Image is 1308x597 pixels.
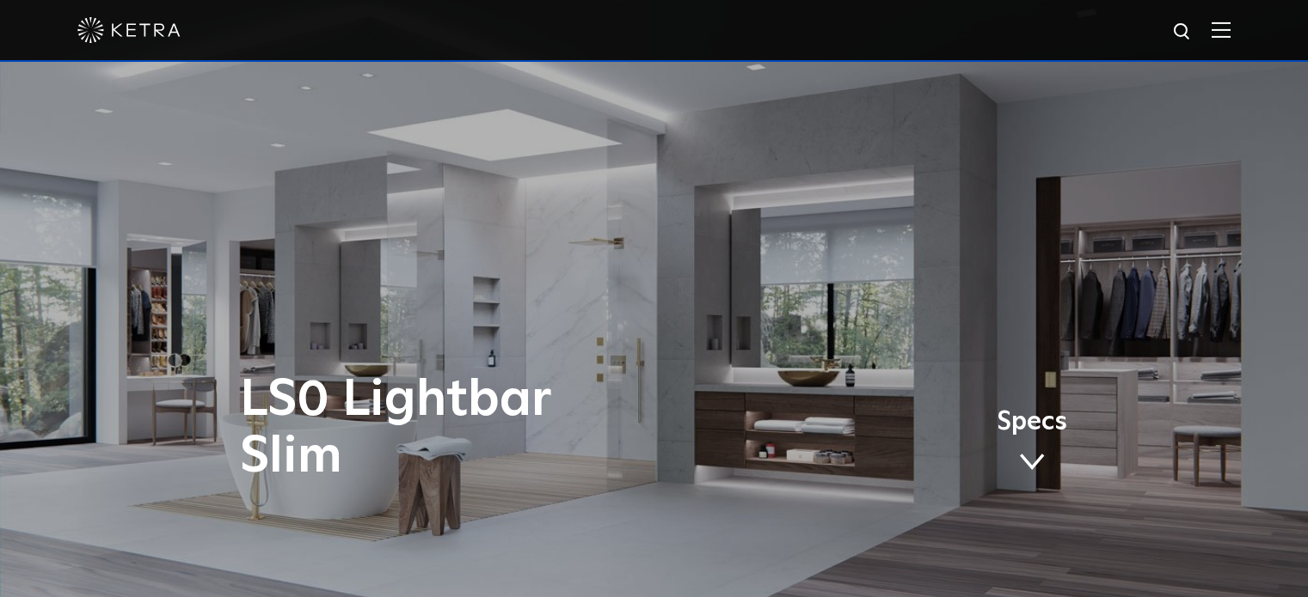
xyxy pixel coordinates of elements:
[1172,21,1194,43] img: search icon
[997,410,1067,435] span: Specs
[1212,21,1231,38] img: Hamburger%20Nav.svg
[997,410,1067,477] a: Specs
[240,372,726,485] h1: LS0 Lightbar Slim
[77,17,181,43] img: ketra-logo-2019-white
